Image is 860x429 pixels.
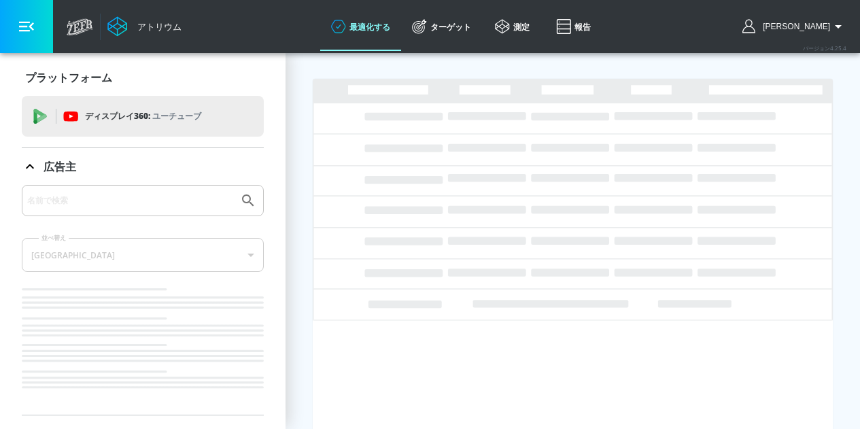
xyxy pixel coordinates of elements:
nav: 広告主リスト [22,283,264,415]
font: [GEOGRAPHIC_DATA] [31,250,115,261]
div: プラットフォーム [22,58,264,97]
font: バージョン [803,44,830,52]
font: 並べ替え [41,233,67,242]
button: [PERSON_NAME] [742,18,846,35]
div: 広告主 [22,185,264,415]
div: ディスプレイ360: ユーチューブ [22,96,264,137]
font: アトリウム [137,20,182,33]
div: 広告主 [22,148,264,186]
font: 測定 [513,21,530,33]
font: 報告 [574,21,591,33]
font: ターゲット [430,21,471,33]
font: ディスプレイ360: [85,110,150,122]
font: プラットフォーム [25,70,112,85]
font: 最適化する [349,21,390,33]
font: ユーチューブ [152,110,201,122]
font: [PERSON_NAME] [763,22,830,31]
span: ログイン: kaito.mori@mbk-digital.co.jp [757,22,830,31]
font: 4.25.4 [830,44,846,52]
a: アトリウム [107,16,182,37]
input: 名前で検索 [27,192,233,209]
font: 広告主 [44,159,76,174]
